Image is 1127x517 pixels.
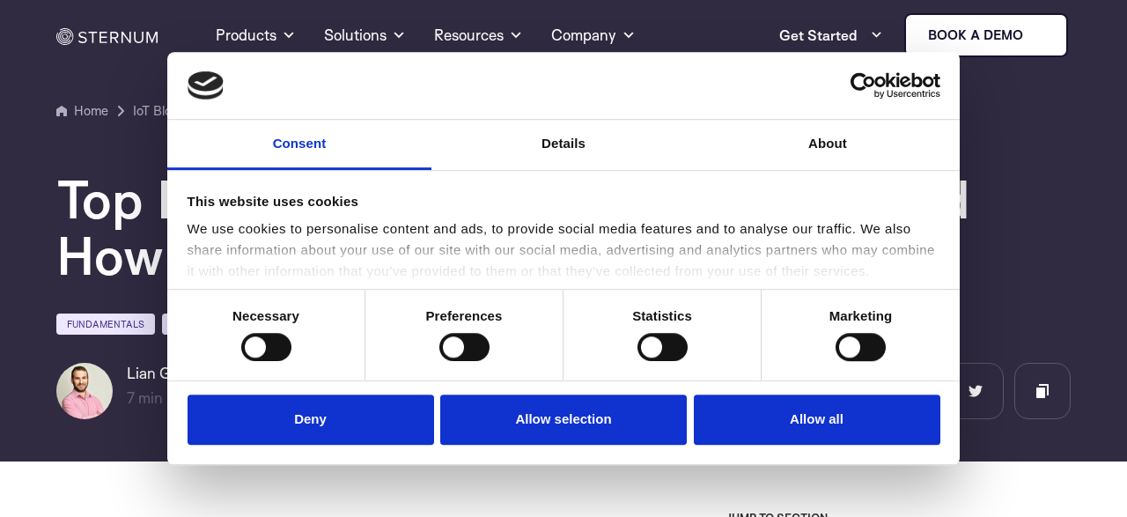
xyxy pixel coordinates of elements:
[426,309,503,324] strong: Preferences
[56,363,113,419] img: Lian Granot
[779,18,883,53] a: Get Started
[324,4,406,67] a: Solutions
[167,121,431,171] a: Consent
[56,171,1071,284] h1: Top Linux Security Vulnerabilities and How to Prevent Them
[632,309,692,324] strong: Statistics
[440,395,687,445] button: Allow selection
[904,13,1068,57] a: Book a demo
[786,72,940,99] a: Usercentrics Cookiebot - opens in a new window
[232,309,299,324] strong: Necessary
[1030,28,1044,42] img: sternum iot
[434,4,523,67] a: Resources
[56,100,108,122] a: Home
[696,121,960,171] a: About
[56,314,155,335] a: Fundamentals
[127,388,135,407] span: 7
[133,100,180,122] a: IoT Blog
[127,363,257,384] h6: Lian Granot
[188,219,940,283] div: We use cookies to personalise content and ads, to provide social media features and to analyse ou...
[431,121,696,171] a: Details
[127,388,204,407] span: min read |
[188,191,940,212] div: This website uses cookies
[216,4,296,67] a: Products
[829,309,893,324] strong: Marketing
[188,395,434,445] button: Deny
[162,314,229,335] a: How Tos
[551,4,636,67] a: Company
[188,71,225,100] img: logo
[694,395,940,445] button: Allow all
